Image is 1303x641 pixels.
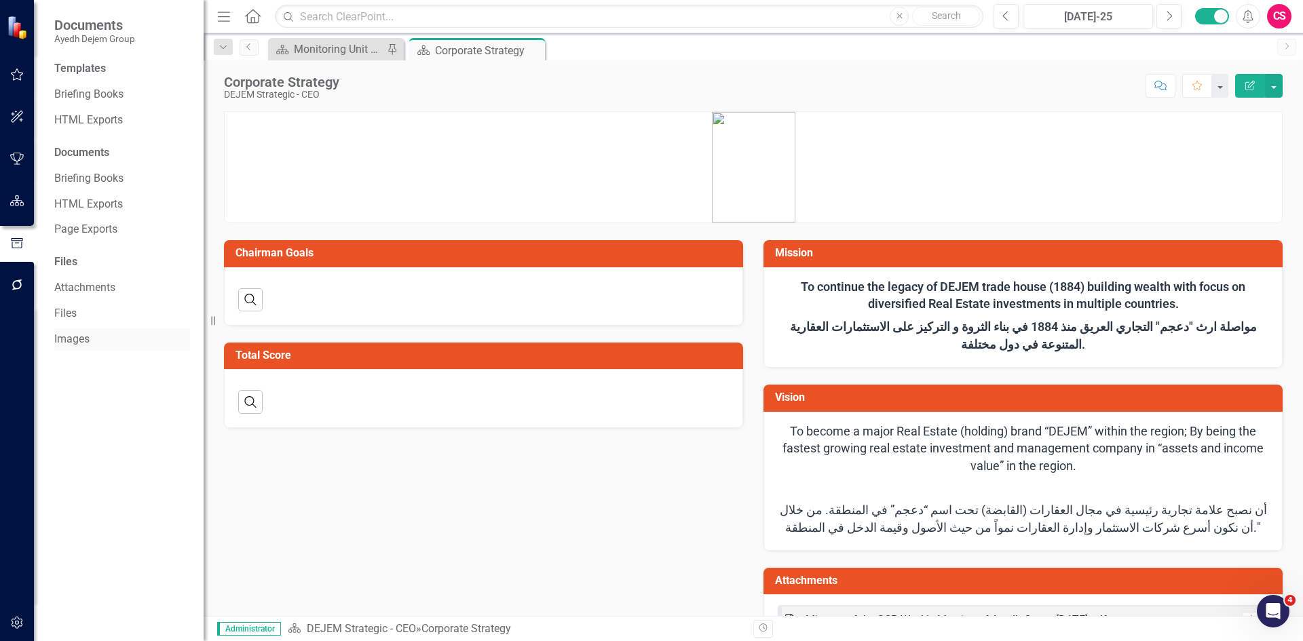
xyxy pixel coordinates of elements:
a: DEJEM Strategic - CEO [307,622,416,635]
a: HTML Exports [54,113,190,128]
div: Minutes of the SCP Weekly Meeting of Ayedh Group [DATE].pdf [806,613,1107,628]
div: Corporate Strategy [224,75,339,90]
div: » [288,621,743,637]
div: Documents [54,145,190,161]
img: mceclip0%20v10.png [712,112,795,222]
a: Page Exports [54,222,190,237]
a: Attachments [54,280,190,296]
button: CS [1267,4,1291,28]
span: Documents [54,17,135,33]
h3: Total Score [235,349,736,362]
div: Corporate Strategy [435,42,542,59]
div: Templates [54,61,190,77]
div: [DATE]-25 [1027,9,1148,25]
a: Files [54,306,190,322]
button: [DATE]-25 [1023,4,1153,28]
a: Briefing Books [54,87,190,102]
img: ClearPoint Strategy [7,15,31,39]
h3: Vision [775,391,1276,404]
h3: Attachments [775,575,1276,587]
iframe: Intercom live chat [1257,595,1289,627]
a: Monitoring Unit KPI Report [271,41,383,58]
a: HTML Exports [54,197,190,212]
small: Uploaded [DATE] 6:34 AM [1117,615,1223,625]
small: Ayedh Dejem Group [54,33,135,44]
span: Administrator [217,622,281,636]
div: DEJEM Strategic - CEO [224,90,339,100]
h3: Mission [775,247,1276,259]
span: Search [932,10,961,21]
h3: Chairman Goals [235,247,736,259]
button: Search [912,7,980,26]
input: Search ClearPoint... [275,5,983,28]
span: أن نصبح علامة تجارية رئيسية في مجال العقارات (القابضة) تحت اسم “دعجم” في المنطقة. من خلال أن نكون... [780,503,1267,535]
a: Briefing Books [54,171,190,187]
span: 4 [1285,595,1296,606]
strong: مواصلة ارث "دعجم" التجاري العريق منذ 1884 في بناء الثروة و التركيز على الاستثمارات العقارية المتن... [790,319,1257,351]
strong: To continue the legacy of DEJEM trade house (1884) building wealth with focus on diversified Real... [801,279,1245,311]
div: Monitoring Unit KPI Report [294,41,383,58]
div: Corporate Strategy [421,622,511,635]
a: Images [54,332,190,347]
span: To become a major Real Estate (holding) brand “DEJEM” within the region; By being the fastest gro... [782,424,1264,473]
div: Files [54,254,190,270]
